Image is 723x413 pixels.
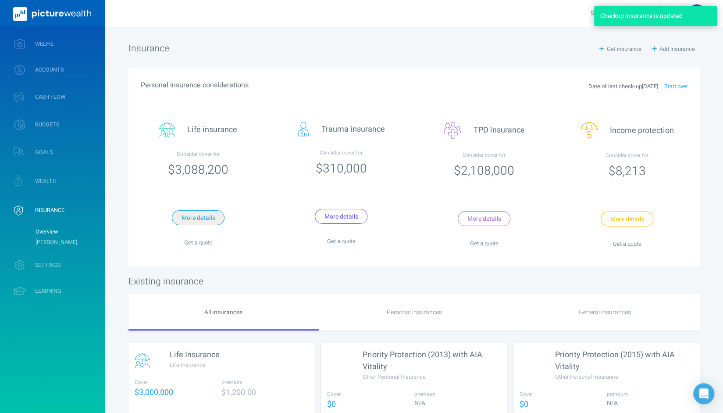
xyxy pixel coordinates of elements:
[35,262,61,269] span: SETTINGS
[520,390,533,398] span: Cover
[135,387,173,399] span: $3,000,000
[470,239,499,248] span: Get a quote
[320,149,363,157] span: Consider cover for
[609,162,646,180] span: $8,213
[309,123,385,135] span: Trauma insurance
[607,45,641,53] span: Get insurance
[555,349,694,373] span: Priority Protection (2015) with AIA Vitality
[327,390,341,398] span: Cover
[319,294,509,330] div: Personal insurances
[363,373,426,381] span: Other Personal Insurance
[35,287,61,294] span: LEARNING
[315,209,367,224] button: More details
[327,399,336,410] span: $0
[555,373,618,381] span: Other Personal Insurance
[172,210,224,225] button: More details
[31,226,102,237] a: Overview
[221,387,256,399] span: $1,200.00
[35,178,57,185] span: WEALTH
[170,361,206,369] span: Life Insurance
[659,45,695,53] span: Add insurance
[658,82,688,90] span: Start over
[607,399,618,408] span: N/A
[693,383,714,404] div: Open Intercom Messenger
[454,162,514,180] span: $2,108,000
[128,42,414,55] h1: Insurance
[170,349,220,361] span: Life Insurance
[607,390,628,398] span: premium
[221,378,243,386] span: premium
[594,41,647,56] button: Get insurance
[520,399,528,410] span: $0
[594,6,717,26] div: Checkup insurance is updated
[363,349,501,373] span: Priority Protection (2013) with AIA Vitality
[128,276,700,287] h1: Existing insurance
[458,211,510,226] button: More details
[184,238,213,247] span: Get a quote
[177,150,220,158] span: Consider cover for
[414,390,436,398] span: premium
[141,80,249,90] span: Personal insurance considerations
[509,294,700,330] div: General insurances
[35,40,53,47] span: WELFIE
[135,378,148,386] span: Cover
[461,124,525,136] span: TPD insurance
[463,151,506,159] span: Consider cover for
[35,93,65,101] span: CASH FLOW
[605,151,648,159] span: Consider cover for
[588,82,658,90] span: Date of last check-up [DATE]
[598,125,674,136] span: Income protection
[31,237,102,248] a: [PERSON_NAME]
[168,161,228,179] span: $3,088,200
[316,160,367,178] span: $310,000
[414,399,425,408] span: N/A
[327,237,356,245] span: Get a quote
[601,212,653,226] button: More details
[613,240,641,248] span: Get a quote
[35,66,64,73] span: ACCOUNTS
[13,7,91,21] img: PictureWealth
[35,149,53,156] span: GOALS
[35,207,64,214] span: INSURANCE
[175,124,237,136] span: Life insurance
[647,41,700,56] button: Add insurance
[35,121,59,128] span: BUDGETS
[128,294,319,330] div: All insurances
